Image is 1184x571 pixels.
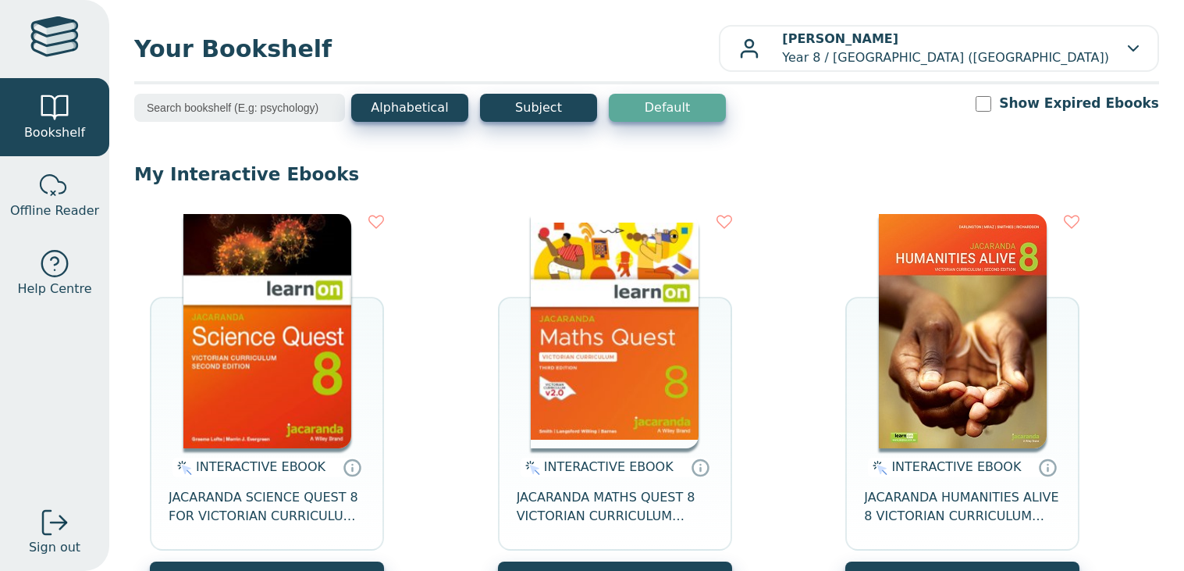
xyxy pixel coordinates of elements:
span: INTERACTIVE EBOOK [196,459,325,474]
p: Year 8 / [GEOGRAPHIC_DATA] ([GEOGRAPHIC_DATA]) [782,30,1109,67]
button: [PERSON_NAME]Year 8 / [GEOGRAPHIC_DATA] ([GEOGRAPHIC_DATA]) [719,25,1159,72]
span: JACARANDA MATHS QUEST 8 VICTORIAN CURRICULUM LEARNON EBOOK 3E [517,488,713,526]
span: JACARANDA SCIENCE QUEST 8 FOR VICTORIAN CURRICULUM LEARNON 2E EBOOK [169,488,365,526]
b: [PERSON_NAME] [782,31,898,46]
img: fffb2005-5288-ea11-a992-0272d098c78b.png [183,214,351,448]
label: Show Expired Ebooks [999,94,1159,113]
button: Subject [480,94,597,122]
img: interactive.svg [172,459,192,477]
img: c004558a-e884-43ec-b87a-da9408141e80.jpg [531,214,699,448]
img: interactive.svg [868,459,887,477]
span: INTERACTIVE EBOOK [891,459,1021,474]
a: Interactive eBooks are accessed online via the publisher’s portal. They contain interactive resou... [1038,458,1057,476]
img: bee2d5d4-7b91-e911-a97e-0272d098c78b.jpg [879,214,1047,448]
img: interactive.svg [521,459,540,477]
span: JACARANDA HUMANITIES ALIVE 8 VICTORIAN CURRICULUM LEARNON EBOOK 2E [864,488,1061,526]
span: Bookshelf [24,123,85,142]
span: INTERACTIVE EBOOK [544,459,674,474]
p: My Interactive Ebooks [134,162,1159,186]
span: Offline Reader [10,202,99,220]
span: Sign out [29,538,80,557]
span: Your Bookshelf [134,31,719,66]
button: Default [609,94,726,122]
span: Help Centre [17,280,91,298]
a: Interactive eBooks are accessed online via the publisher’s portal. They contain interactive resou... [343,458,361,476]
button: Alphabetical [351,94,468,122]
input: Search bookshelf (E.g: psychology) [134,94,345,122]
a: Interactive eBooks are accessed online via the publisher’s portal. They contain interactive resou... [691,458,709,476]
